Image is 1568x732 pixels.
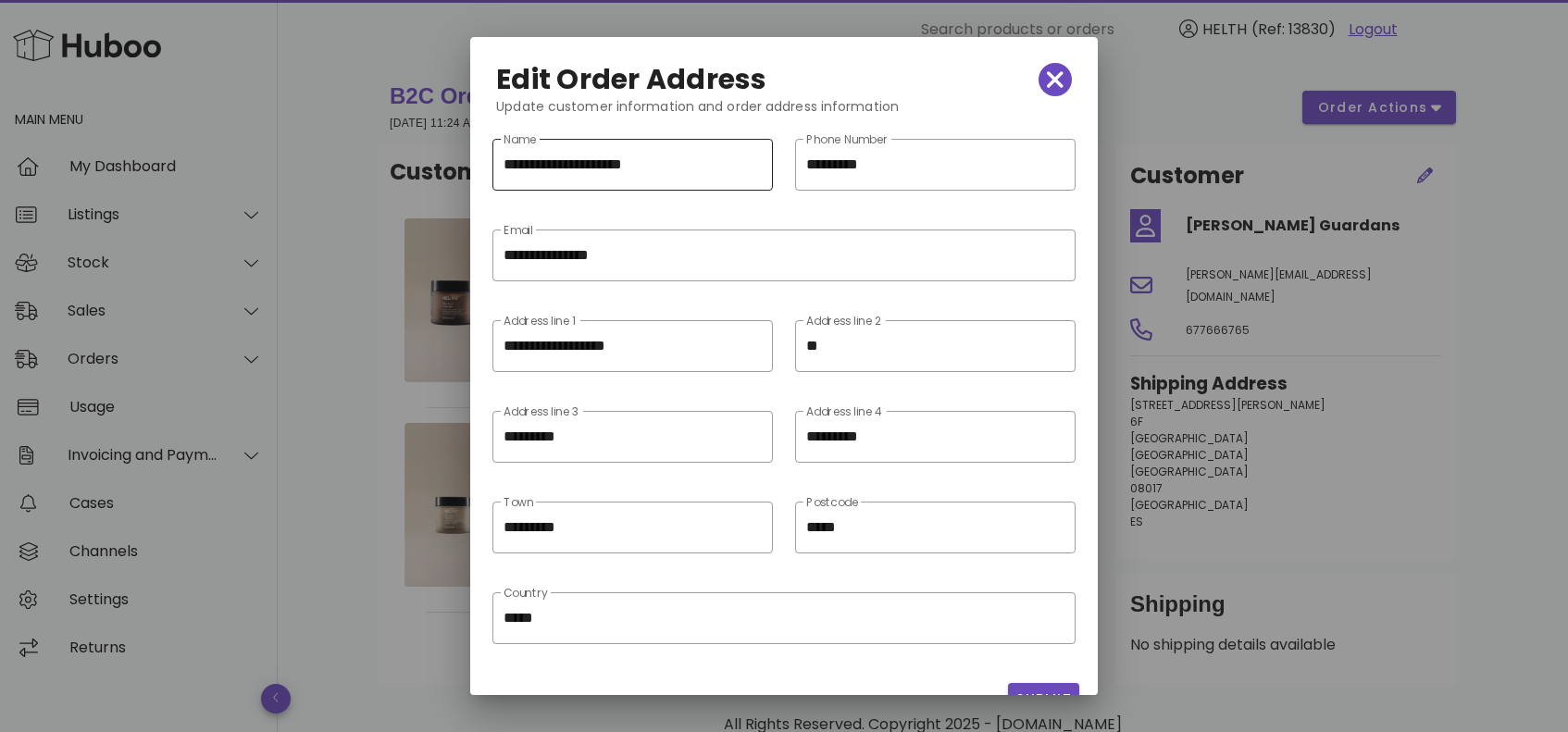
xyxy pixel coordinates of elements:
[504,315,576,329] label: Address line 1
[1008,683,1079,716] button: Submit
[806,405,883,419] label: Address line 4
[806,496,858,510] label: Postcode
[504,133,536,147] label: Name
[504,405,579,419] label: Address line 3
[1015,689,1072,709] span: Submit
[504,224,533,238] label: Email
[806,133,889,147] label: Phone Number
[806,315,881,329] label: Address line 2
[504,587,548,601] label: Country
[481,96,1087,131] div: Update customer information and order address information
[504,496,533,510] label: Town
[496,65,767,94] h2: Edit Order Address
